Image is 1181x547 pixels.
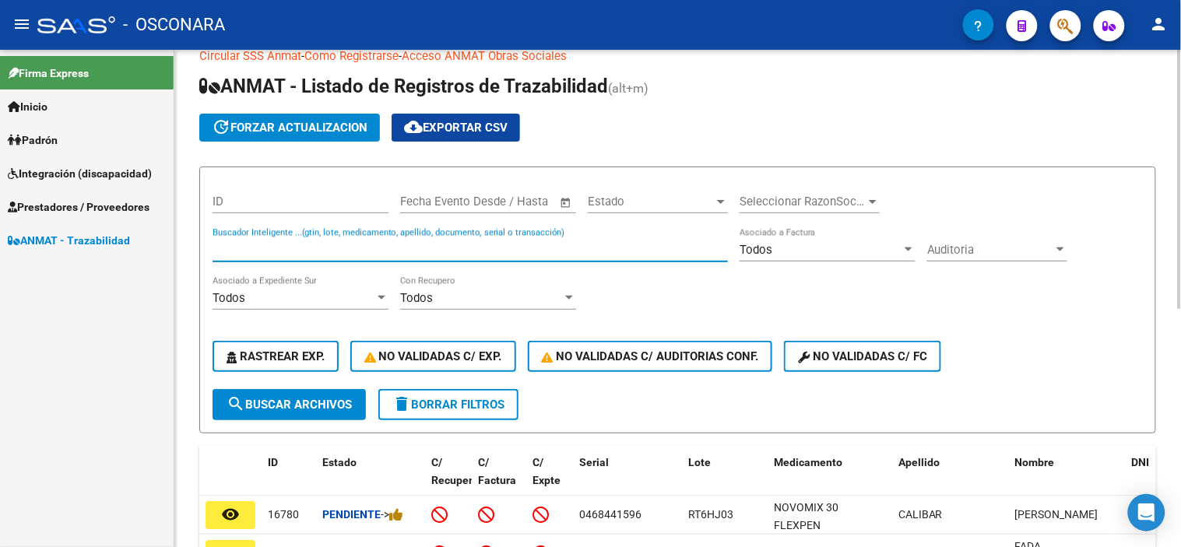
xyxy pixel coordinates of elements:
span: Padrón [8,131,58,149]
p: - - [199,47,1156,65]
datatable-header-cell: Apellido [892,446,1009,514]
span: Buscar Archivos [227,398,352,412]
span: forzar actualizacion [212,121,367,135]
span: Inicio [8,98,47,115]
button: No validadas c/ FC [784,341,941,372]
span: (alt+m) [608,81,648,96]
mat-icon: update [212,117,230,136]
datatable-header-cell: C/ Recupero [425,446,472,514]
strong: Pendiente [322,508,381,521]
mat-icon: remove_red_eye [221,505,240,524]
button: No Validadas c/ Exp. [350,341,516,372]
button: Borrar Filtros [378,389,518,420]
a: Acceso ANMAT Obras Sociales [402,49,567,63]
span: ANMAT - Listado de Registros de Trazabilidad [199,75,608,97]
mat-icon: cloud_download [404,117,423,136]
span: CALIBAR [898,508,943,521]
button: Open calendar [557,194,575,212]
span: Prestadores / Proveedores [8,198,149,216]
datatable-header-cell: C/ Expte [526,446,573,514]
span: No validadas c/ FC [798,349,927,363]
span: NOVOMIX 30 FLEXPEN [774,501,838,531]
mat-icon: menu [12,15,31,33]
datatable-header-cell: Estado [316,446,425,514]
button: Exportar CSV [392,114,520,142]
mat-icon: delete [392,394,411,413]
span: 0468441596 [579,508,641,521]
mat-icon: search [227,394,245,413]
span: No Validadas c/ Auditorias Conf. [542,349,759,363]
span: Auditoria [927,243,1053,257]
datatable-header-cell: C/ Factura [472,446,526,514]
div: Open Intercom Messenger [1128,494,1165,531]
a: Circular SSS Anmat [199,49,301,63]
span: Serial [579,456,609,468]
span: Nombre [1015,456,1055,468]
span: Apellido [898,456,940,468]
span: Todos [400,291,433,305]
input: Fecha fin [477,195,553,209]
span: 16780 [268,508,299,521]
span: DNI [1132,456,1150,468]
button: forzar actualizacion [199,114,380,142]
datatable-header-cell: Nombre [1009,446,1126,514]
span: Estado [322,456,357,468]
span: Medicamento [774,456,842,468]
a: Como Registrarse [304,49,399,63]
span: Firma Express [8,65,89,82]
span: -> [381,508,403,521]
span: Integración (discapacidad) [8,165,152,182]
span: Todos [213,291,245,305]
span: - OSCONARA [123,8,225,42]
span: Estado [588,195,714,209]
input: Fecha inicio [400,195,463,209]
datatable-header-cell: ID [262,446,316,514]
span: Seleccionar RazonSocial [740,195,866,209]
a: Documentacion trazabilidad [567,49,712,63]
span: C/ Factura [478,456,516,486]
button: Buscar Archivos [213,389,366,420]
datatable-header-cell: Medicamento [768,446,892,514]
button: No Validadas c/ Auditorias Conf. [528,341,773,372]
button: Rastrear Exp. [213,341,339,372]
span: No Validadas c/ Exp. [364,349,502,363]
span: Lote [688,456,711,468]
datatable-header-cell: Serial [573,446,682,514]
span: Borrar Filtros [392,398,504,412]
span: Todos [740,243,772,257]
span: [PERSON_NAME] [1015,508,1098,521]
span: RT6HJ03 [688,508,733,521]
span: ID [268,456,278,468]
datatable-header-cell: Lote [682,446,768,514]
span: Exportar CSV [404,121,508,135]
span: Rastrear Exp. [227,349,325,363]
mat-icon: person [1150,15,1169,33]
span: C/ Recupero [431,456,479,486]
span: ANMAT - Trazabilidad [8,232,130,249]
span: C/ Expte [533,456,561,486]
